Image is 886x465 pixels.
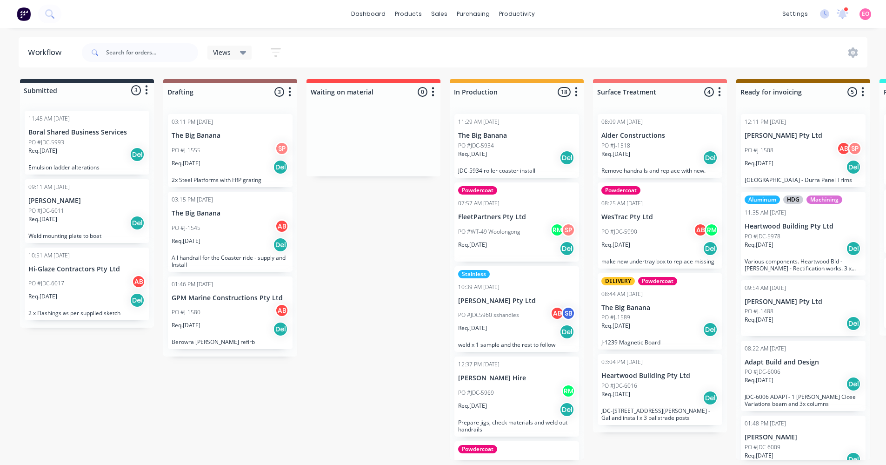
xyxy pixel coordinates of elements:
[601,304,719,312] p: The Big Banana
[426,7,452,21] div: sales
[745,132,862,140] p: [PERSON_NAME] Pty Ltd
[458,324,487,332] p: Req. [DATE]
[28,207,64,215] p: PO #JDC-6011
[28,232,146,239] p: Weld mounting plate to boat
[601,228,637,236] p: PO #JDC-5990
[28,147,57,155] p: Req. [DATE]
[28,138,64,147] p: PO #JDC-5993
[458,341,575,348] p: weld x 1 sample and the rest to follow
[172,338,289,345] p: Berowra [PERSON_NAME] refirb
[28,265,146,273] p: Hi-Glaze Contractors Pty Ltd
[25,248,149,321] div: 10:51 AM [DATE]Hi-Glaze Contractors Pty LtdPO #JDC-6017ABReq.[DATE]Del2 x Flashings as per suppli...
[601,142,630,150] p: PO #J-1518
[745,258,862,272] p: Various components. Heartwood Bld - [PERSON_NAME] - Rectification works. 3 x jobs
[346,7,390,21] a: dashboard
[703,322,718,337] div: Del
[601,167,719,174] p: Remove handrails and replace with new.
[741,341,866,411] div: 08:22 AM [DATE]Adapt Build and DesignPO #JDC-6006Req.[DATE]DelJDC-6006 ADAPT- 1 [PERSON_NAME] Clo...
[458,150,487,158] p: Req. [DATE]
[601,322,630,330] p: Req. [DATE]
[745,393,862,407] p: JDC-6006 ADAPT- 1 [PERSON_NAME] Close Variations beam and 3x columns
[17,7,31,21] img: Factory
[172,132,289,140] p: The Big Banana
[132,275,146,289] div: AB
[601,339,719,346] p: J-1239 Magnetic Board
[168,192,293,272] div: 03:15 PM [DATE]The Big BananaPO #J-1545ABReq.[DATE]DelAll handrail for the Coaster ride - supply ...
[28,215,57,223] p: Req. [DATE]
[638,277,677,285] div: Powdercoat
[172,254,289,268] p: All handrail for the Coaster ride - supply and Install
[745,376,773,384] p: Req. [DATE]
[783,195,803,204] div: HDG
[458,445,497,453] div: Powdercoat
[172,321,200,330] p: Req. [DATE]
[458,213,575,221] p: FleetPartners Pty Ltd
[172,294,289,302] p: GPM Marine Constructions Pty Ltd
[28,164,146,171] p: Emulsion ladder alterations
[846,160,861,175] div: Del
[25,111,149,175] div: 11:45 AM [DATE]Boral Shared Business ServicesPO #JDC-5993Req.[DATE]DelEmulsion ladder alterations
[172,176,289,183] p: 2x Steel Platforms with FRP grating
[601,372,719,380] p: Heartwood Building Pty Ltd
[601,407,719,421] p: JDC-[STREET_ADDRESS][PERSON_NAME] - Gal and install x 3 balistrade posts
[745,232,780,241] p: PO #JDC-5978
[745,146,773,155] p: PO #j-1508
[454,114,579,178] div: 11:29 AM [DATE]The Big BananaPO #JDC-5934Req.[DATE]DelJDC-5934 roller coaster install
[693,223,707,237] div: AB
[172,308,200,317] p: PO #J-1580
[454,266,579,352] div: Stainless10:39 AM [DATE][PERSON_NAME] Pty LtdPO #JDC5960 sshandlesABSBReq.[DATE]Delweld x 1 sampl...
[560,402,574,417] div: Del
[598,354,722,425] div: 03:04 PM [DATE]Heartwood Building Pty LtdPO #JDC-6016Req.[DATE]DelJDC-[STREET_ADDRESS][PERSON_NAM...
[172,118,213,126] div: 03:11 PM [DATE]
[703,150,718,165] div: Del
[458,186,497,195] div: Powdercoat
[458,199,500,208] div: 07:57 AM [DATE]
[560,150,574,165] div: Del
[703,391,718,405] div: Del
[172,146,200,155] p: PO #J-1555
[705,223,719,237] div: RM
[172,224,200,232] p: PO #J-1545
[458,142,494,150] p: PO #JDC-5934
[741,280,866,336] div: 09:54 AM [DATE][PERSON_NAME] Pty LtdPO #J-1488Req.[DATE]Del
[28,183,70,191] div: 09:11 AM [DATE]
[745,452,773,460] p: Req. [DATE]
[846,316,861,331] div: Del
[703,241,718,256] div: Del
[741,192,866,276] div: AluminumHDGMachining11:35 AM [DATE]Heartwood Building Pty LtdPO #JDC-5978Req.[DATE]DelVarious com...
[25,179,149,243] div: 09:11 AM [DATE][PERSON_NAME]PO #JDC-6011Req.[DATE]DelWeld mounting plate to boat
[28,279,64,288] p: PO #JDC-6017
[745,443,780,452] p: PO #JDC-6009
[273,237,288,252] div: Del
[168,114,293,187] div: 03:11 PM [DATE]The Big BananaPO #J-1555SPReq.[DATE]Del2x Steel Platforms with FRP grating
[601,118,643,126] div: 08:09 AM [DATE]
[745,176,862,183] p: [GEOGRAPHIC_DATA] - Durra Panel Trims
[601,258,719,265] p: make new undertray box to replace missing
[601,186,640,195] div: Powdercoat
[28,292,57,301] p: Req. [DATE]
[275,142,289,155] div: SP
[745,433,862,441] p: [PERSON_NAME]
[601,390,630,398] p: Req. [DATE]
[778,7,813,21] div: settings
[494,7,540,21] div: productivity
[550,306,564,320] div: AB
[561,223,575,237] div: SP
[745,209,786,217] div: 11:35 AM [DATE]
[601,313,630,322] p: PO #J-1589
[601,382,637,390] p: PO #JDC-6016
[862,10,869,18] span: EO
[458,118,500,126] div: 11:29 AM [DATE]
[560,324,574,339] div: Del
[598,273,722,350] div: DELIVERYPowdercoat08:44 AM [DATE]The Big BananaPO #J-1589Req.[DATE]DelJ-1239 Magnetic Board
[458,402,487,410] p: Req. [DATE]
[745,298,862,306] p: [PERSON_NAME] Pty Ltd
[745,222,862,230] p: Heartwood Building Pty Ltd
[550,223,564,237] div: RM
[172,195,213,204] div: 03:15 PM [DATE]
[28,310,146,317] p: 2 x Flashings as per supplied sketch
[213,47,231,57] span: Views
[745,307,773,316] p: PO #J-1488
[28,47,66,58] div: Workflow
[106,43,198,62] input: Search for orders...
